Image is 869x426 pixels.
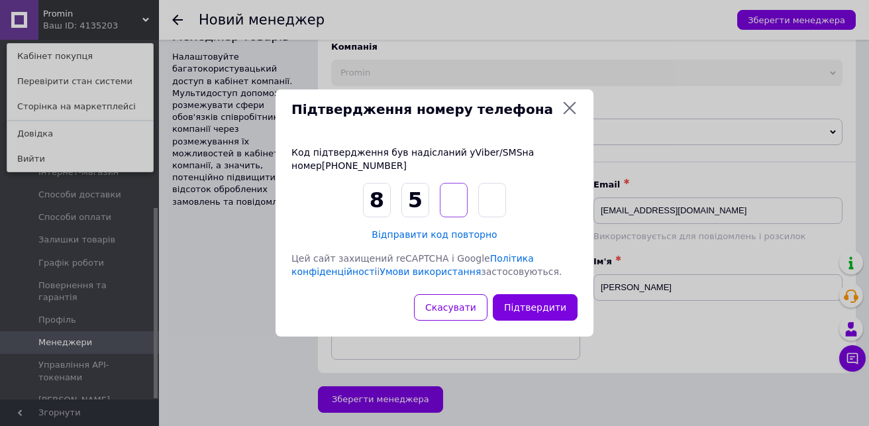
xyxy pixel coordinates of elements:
[372,229,497,240] span: Відправити код повторно
[322,160,407,171] span: [PHONE_NUMBER]
[291,147,534,171] span: Код підтвердження був надісланий у Viber/SMS на номер
[380,266,481,277] a: Умови використання
[493,294,578,321] button: Підтвердити
[291,253,562,277] span: Цей сайт захищений reCAPTCHA і Google і застосовуються.
[291,100,556,119] span: Підтвердження номеру телефона
[291,253,534,277] a: Політика конфіденційності
[414,294,487,321] button: Скасувати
